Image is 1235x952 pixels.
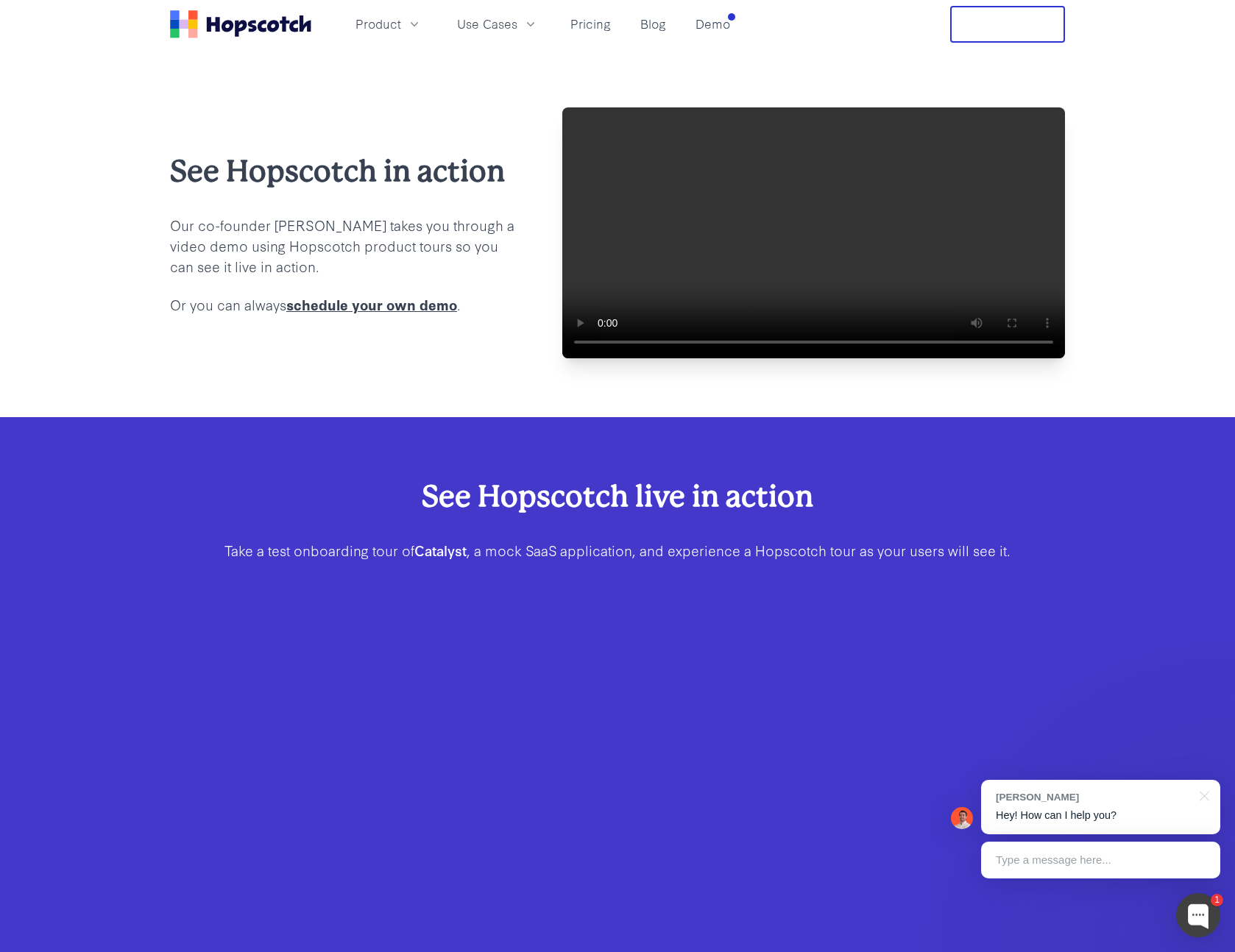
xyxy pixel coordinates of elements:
span: Product [355,15,401,33]
b: Catalyst [414,540,467,560]
button: Use Cases [448,12,547,36]
img: Mark Spera [951,807,973,829]
p: Take a test onboarding tour of , a mock SaaS application, and experience a Hopscotch tour as your... [217,540,1018,561]
div: [PERSON_NAME] [996,790,1191,804]
a: Home [170,10,311,38]
h2: See Hopscotch in action [170,151,515,191]
a: schedule your own demo [286,294,457,314]
a: Demo [690,12,736,36]
div: Type a message here... [981,842,1220,878]
div: 1 [1211,894,1223,906]
button: Free Trial [950,6,1065,43]
button: Product [347,12,431,36]
p: Hey! How can I help you? [996,808,1206,823]
h2: See Hopscotch live in action [217,476,1018,516]
span: Use Cases [457,15,517,33]
p: Our co-founder [PERSON_NAME] takes you through a video demo using Hopscotch product tours so you ... [170,215,515,277]
a: Pricing [565,12,617,36]
a: Blog [634,12,672,36]
p: Or you can always . [170,294,515,315]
